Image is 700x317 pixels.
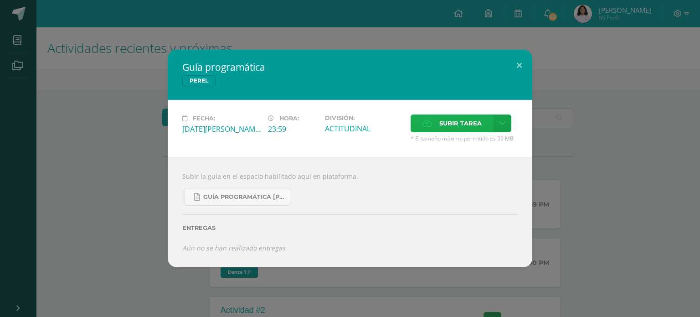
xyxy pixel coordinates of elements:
[439,115,482,132] span: Subir tarea
[203,193,285,201] span: Guía Programática [PERSON_NAME] 1ro Básico - Bloque 3 - Profe. [PERSON_NAME].pdf
[182,124,261,134] div: [DATE][PERSON_NAME]
[182,75,216,86] span: PEREL
[182,244,285,252] i: Aún no se han realizado entregas
[279,115,299,122] span: Hora:
[193,115,215,122] span: Fecha:
[168,157,532,267] div: Subir la guía en el espacio habilitado aquí en plataforma.
[506,50,532,81] button: Close (Esc)
[411,135,518,142] span: * El tamaño máximo permitido es 50 MB
[182,61,518,73] h2: Guía programática
[185,188,290,206] a: Guía Programática [PERSON_NAME] 1ro Básico - Bloque 3 - Profe. [PERSON_NAME].pdf
[268,124,318,134] div: 23:59
[325,114,403,121] label: División:
[325,124,403,134] div: ACTITUDINAL
[182,224,518,231] label: Entregas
